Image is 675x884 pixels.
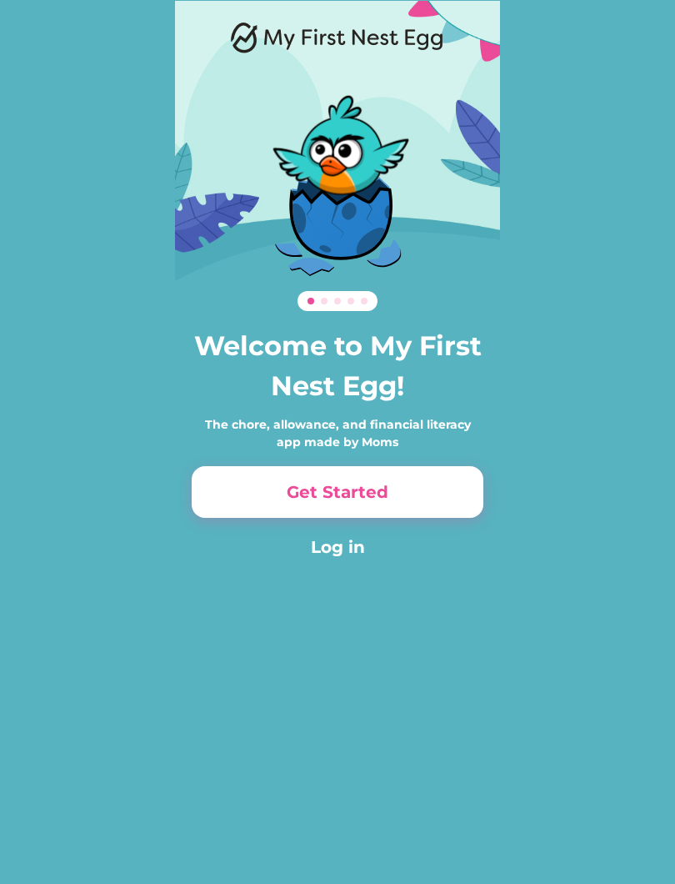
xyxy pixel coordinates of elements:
[231,21,444,54] img: Logo.png
[234,69,441,276] img: Dino.svg
[192,326,483,406] h3: Welcome to My First Nest Egg!
[192,535,483,560] button: Log in
[192,466,483,518] button: Get Started
[192,416,483,451] div: The chore, allowance, and financial literacy app made by Moms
